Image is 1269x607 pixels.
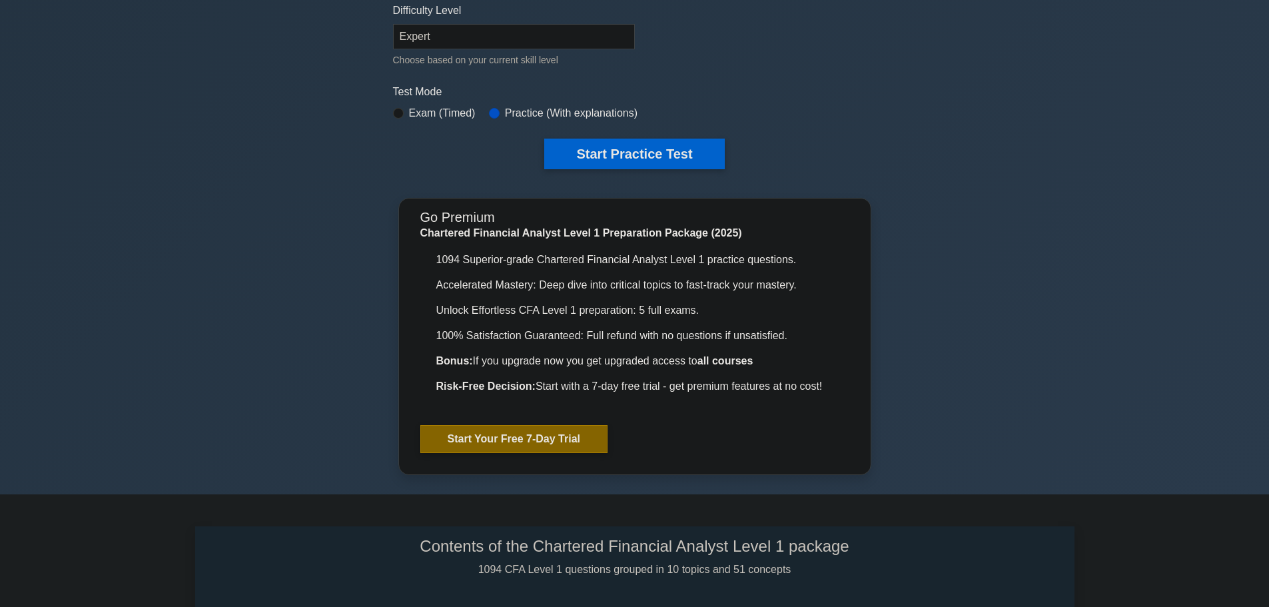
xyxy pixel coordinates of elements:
[544,139,724,169] button: Start Practice Test
[321,537,949,556] h4: Contents of the Chartered Financial Analyst Level 1 package
[393,52,635,68] div: Choose based on your current skill level
[505,105,637,121] label: Practice (With explanations)
[393,3,462,19] label: Difficulty Level
[393,84,877,100] label: Test Mode
[321,537,949,578] div: 1094 CFA Level 1 questions grouped in 10 topics and 51 concepts
[409,105,476,121] label: Exam (Timed)
[420,425,608,453] a: Start Your Free 7-Day Trial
